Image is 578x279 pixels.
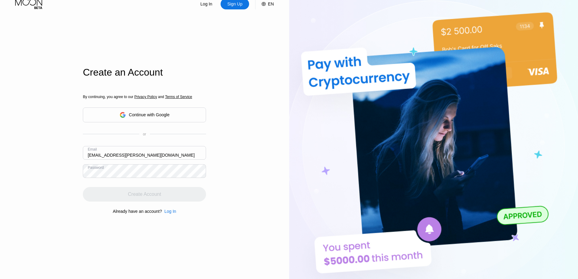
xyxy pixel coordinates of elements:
div: or [143,132,146,136]
div: Log In [164,209,176,214]
div: Sign Up [227,1,243,7]
div: By continuing, you agree to our [83,95,206,99]
span: Terms of Service [165,95,192,99]
div: Create an Account [83,67,206,78]
div: Continue with Google [129,112,170,117]
div: Continue with Google [83,107,206,122]
div: EN [268,2,274,6]
span: and [157,95,165,99]
div: Log In [162,209,176,214]
div: Email [88,147,97,151]
div: Password [88,165,104,170]
span: Privacy Policy [134,95,157,99]
div: Log In [200,1,213,7]
div: Already have an account? [113,209,162,214]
